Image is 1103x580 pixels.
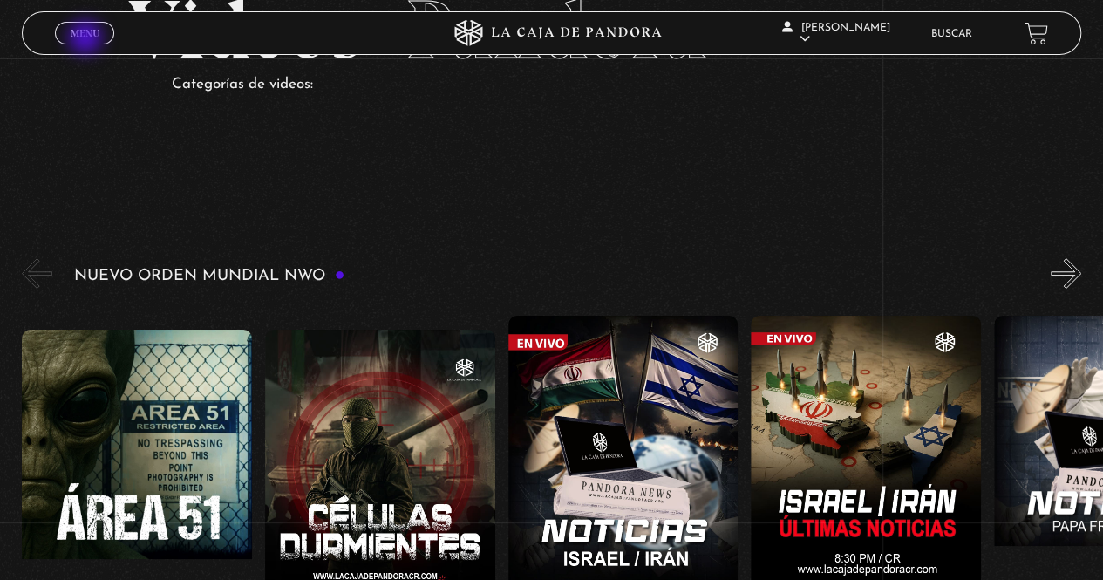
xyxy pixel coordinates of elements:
[172,72,976,99] p: Categorías de videos:
[1051,258,1081,289] button: Next
[74,268,344,284] h3: Nuevo Orden Mundial NWO
[71,28,99,38] span: Menu
[931,29,972,39] a: Buscar
[65,43,106,55] span: Cerrar
[22,258,52,289] button: Previous
[782,23,890,44] span: [PERSON_NAME]
[1025,22,1048,45] a: View your shopping cart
